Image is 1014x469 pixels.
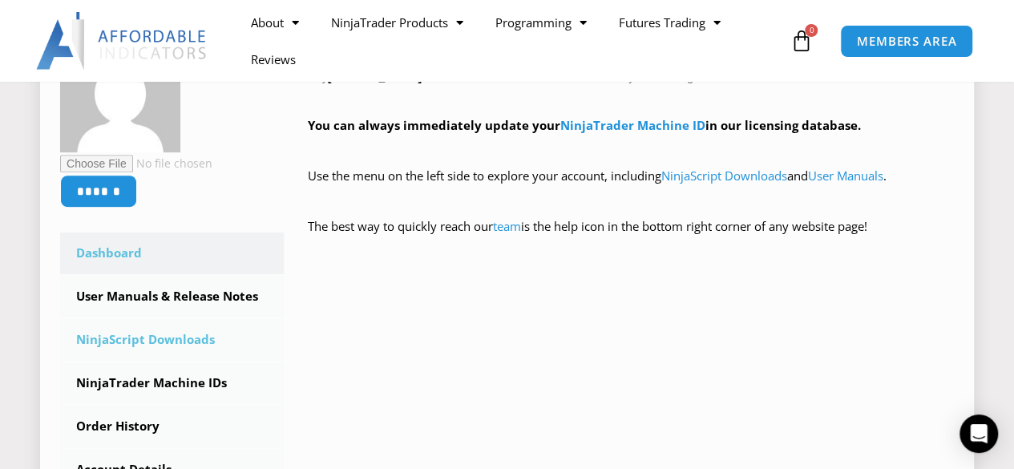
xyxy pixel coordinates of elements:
span: MEMBERS AREA [857,35,957,47]
img: LogoAI | Affordable Indicators – NinjaTrader [36,12,208,70]
a: Reviews [235,41,312,78]
p: Use the menu on the left side to explore your account, including and . [308,165,954,210]
a: User Manuals & Release Notes [60,276,284,317]
nav: Menu [235,4,786,78]
div: Hey ! Welcome to the Members Area. Thank you for being a valuable customer! [308,38,954,261]
a: Order History [60,406,284,447]
a: NinjaTrader Products [315,4,479,41]
a: Programming [479,4,603,41]
a: User Manuals [808,168,883,184]
a: team [493,218,521,234]
span: 0 [805,24,818,37]
div: Open Intercom Messenger [959,414,998,453]
a: Dashboard [60,232,284,274]
p: The best way to quickly reach our is the help icon in the bottom right corner of any website page! [308,216,954,261]
a: NinjaScript Downloads [661,168,787,184]
a: NinjaTrader Machine ID [560,117,705,133]
a: MEMBERS AREA [840,25,974,58]
a: NinjaTrader Machine IDs [60,362,284,404]
strong: You can always immediately update your in our licensing database. [308,117,861,133]
img: fe946d7a73a8803c78ebc6715a3bbd09a92bcd3ec7133b31e4c202e27b9cca48 [60,32,180,152]
a: NinjaScript Downloads [60,319,284,361]
a: Futures Trading [603,4,737,41]
a: About [235,4,315,41]
a: 0 [766,18,836,64]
